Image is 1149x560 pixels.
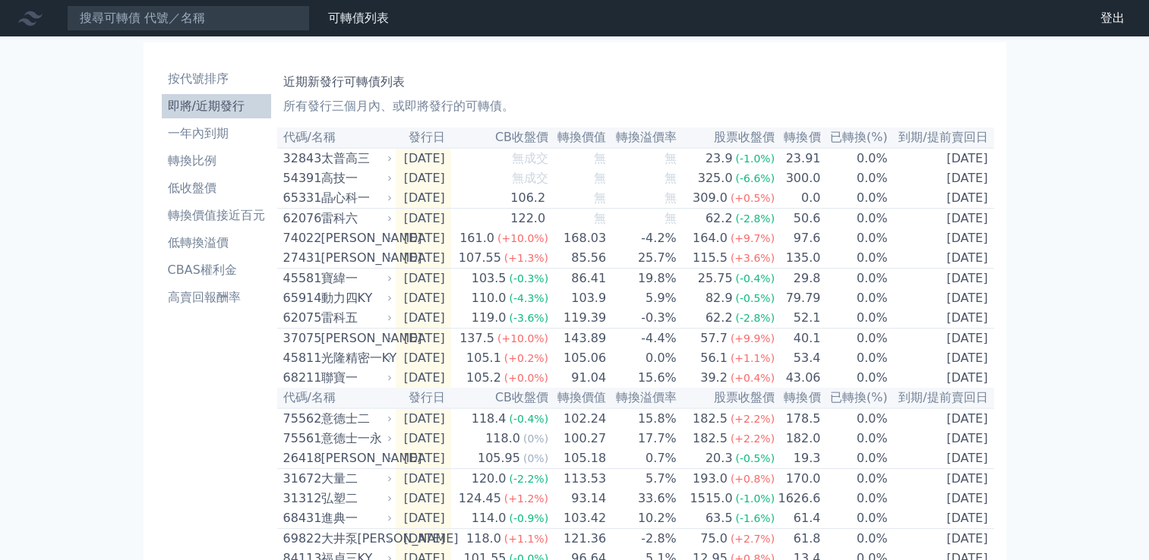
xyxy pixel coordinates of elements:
td: 1626.6 [775,489,821,508]
div: 122.0 [507,209,548,228]
div: 39.2 [697,369,731,387]
td: 0.7% [607,448,677,469]
div: 25.75 [695,269,736,288]
td: 0.0% [821,368,888,388]
td: [DATE] [889,188,994,209]
div: 65914 [283,289,317,307]
td: 119.39 [549,308,607,329]
span: (+1.2%) [504,492,548,505]
td: 79.79 [775,288,821,308]
input: 搜尋可轉債 代號／名稱 [67,5,310,31]
a: 轉換價值接近百元 [162,203,271,228]
td: [DATE] [889,228,994,248]
td: [DATE] [396,408,451,429]
span: (+2.2%) [731,433,775,445]
td: [DATE] [396,148,451,168]
td: 53.4 [775,348,821,368]
td: [DATE] [889,469,994,489]
td: 121.36 [549,529,607,549]
div: 82.9 [702,289,736,307]
div: 106.2 [507,189,548,207]
td: 170.0 [775,469,821,489]
span: (+0.5%) [731,192,775,204]
div: 光隆精密一KY [321,349,390,367]
td: [DATE] [889,508,994,529]
td: 19.3 [775,448,821,469]
span: (+1.1%) [731,352,775,364]
div: 26418 [283,449,317,467]
a: 登出 [1088,6,1137,30]
th: 轉換價值 [549,127,607,148]
span: (-0.4%) [735,272,775,285]
div: 124.45 [456,489,504,508]
div: 105.95 [475,449,523,467]
div: 27431 [283,249,317,267]
td: 100.27 [549,429,607,448]
div: 20.3 [702,449,736,467]
a: 按代號排序 [162,67,271,91]
div: 57.7 [697,329,731,348]
span: 無 [664,171,677,185]
td: 0.0 [775,188,821,209]
td: 0.0% [821,508,888,529]
td: [DATE] [396,269,451,289]
td: [DATE] [396,288,451,308]
td: 0.0% [821,269,888,289]
td: [DATE] [889,529,994,549]
td: 143.89 [549,329,607,349]
td: [DATE] [889,248,994,269]
td: [DATE] [396,188,451,209]
td: 102.24 [549,408,607,429]
td: 5.7% [607,469,677,489]
td: [DATE] [396,348,451,368]
span: (+0.4%) [731,372,775,384]
td: 300.0 [775,168,821,188]
li: 轉換比例 [162,152,271,170]
span: (+9.7%) [731,232,775,244]
div: 65331 [283,189,317,207]
div: 雷科五 [321,309,390,327]
li: 按代號排序 [162,70,271,88]
span: (-2.2%) [509,473,548,485]
a: CBAS權利金 [162,258,271,282]
div: 107.55 [456,249,504,267]
span: 無 [664,211,677,225]
td: [DATE] [889,209,994,229]
div: 114.0 [469,509,510,527]
div: 193.0 [690,470,731,488]
td: [DATE] [396,329,451,349]
div: 110.0 [469,289,510,307]
div: [PERSON_NAME] [321,229,390,247]
td: 5.9% [607,288,677,308]
th: 轉換溢價率 [607,388,677,408]
th: 到期/提前賣回日 [889,388,994,408]
th: 發行日 [396,388,451,408]
span: (-2.8%) [735,212,775,225]
a: 高賣回報酬率 [162,285,271,310]
td: 0.0% [821,329,888,349]
td: 105.18 [549,448,607,469]
td: 0.0% [821,469,888,489]
td: [DATE] [889,269,994,289]
th: 代碼/名稱 [277,127,396,148]
div: 1515.0 [687,489,735,508]
td: 0.0% [821,168,888,188]
td: -2.8% [607,529,677,549]
span: (-0.4%) [509,413,548,425]
td: 15.8% [607,408,677,429]
td: 0.0% [821,188,888,209]
td: 91.04 [549,368,607,388]
span: (+0.8%) [731,473,775,485]
div: 大量二 [321,470,390,488]
td: 0.0% [821,148,888,168]
td: 0.0% [821,228,888,248]
div: 105.1 [463,349,504,367]
th: 轉換價值 [549,388,607,408]
div: 120.0 [469,470,510,488]
td: 105.06 [549,348,607,368]
div: 118.4 [469,410,510,428]
div: 進典一 [321,509,390,527]
td: [DATE] [889,348,994,368]
div: 雷科六 [321,209,390,228]
span: (-0.3%) [509,272,548,285]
